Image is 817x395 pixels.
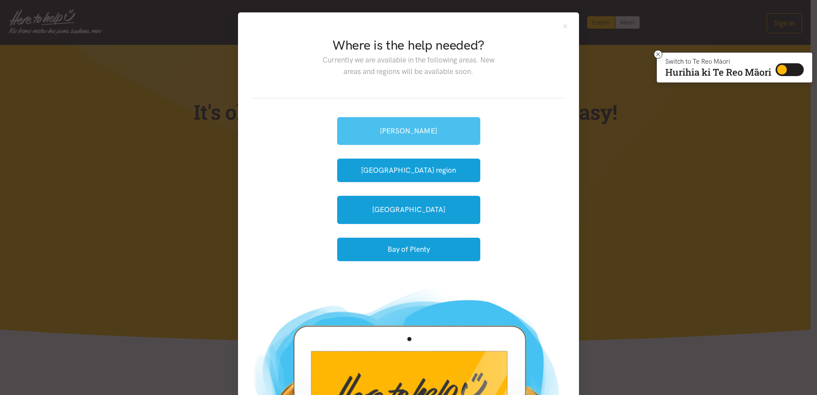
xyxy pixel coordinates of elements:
p: Currently we are available in the following areas. New areas and regions will be available soon. [316,54,501,77]
button: Bay of Plenty [337,238,480,261]
p: Hurihia ki Te Reo Māori [665,68,771,76]
button: Close [561,23,569,30]
p: Switch to Te Reo Māori [665,59,771,64]
h2: Where is the help needed? [316,36,501,54]
a: [PERSON_NAME] [337,117,480,145]
button: [GEOGRAPHIC_DATA] region [337,159,480,182]
a: [GEOGRAPHIC_DATA] [337,196,480,224]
